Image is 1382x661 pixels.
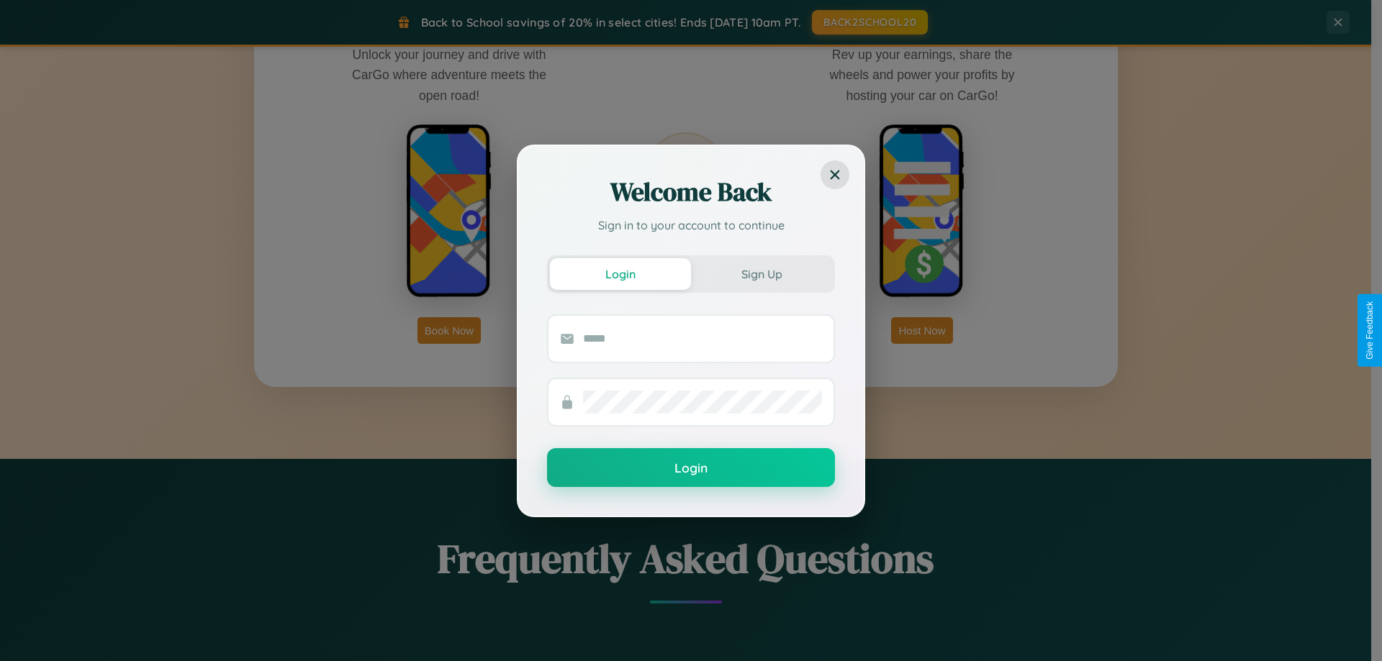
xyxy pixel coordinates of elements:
button: Login [547,448,835,487]
h2: Welcome Back [547,175,835,209]
button: Login [550,258,691,290]
div: Give Feedback [1365,301,1375,360]
button: Sign Up [691,258,832,290]
p: Sign in to your account to continue [547,216,835,234]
